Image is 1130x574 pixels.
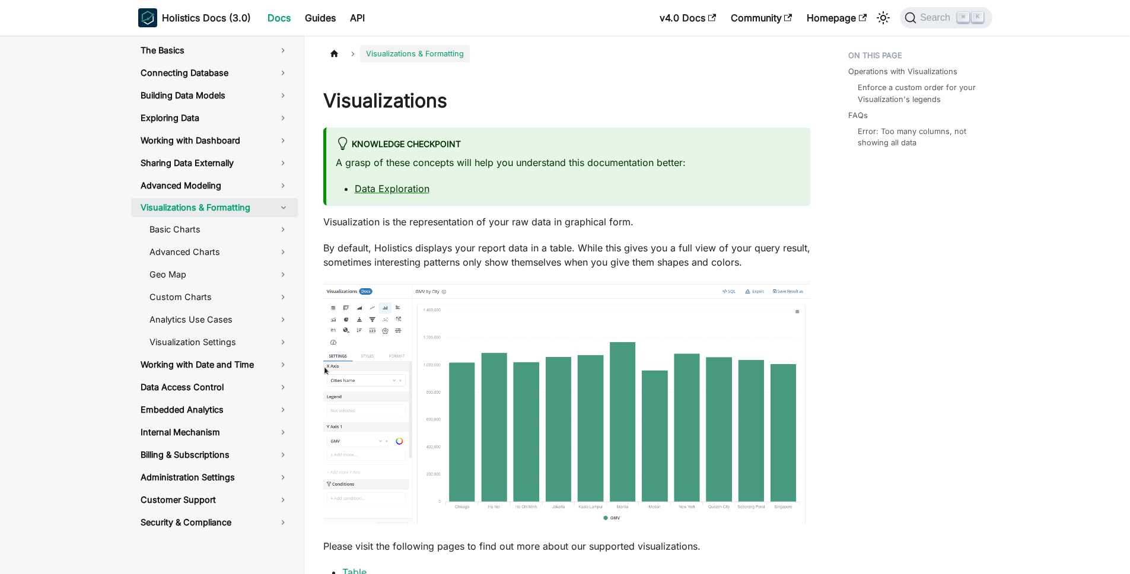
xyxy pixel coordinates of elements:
p: By default, Holistics displays your report data in a table. While this gives you a full view of y... [323,241,810,269]
a: HolisticsHolistics Docs (3.0) [138,8,251,27]
a: Operations with Visualizations [848,66,957,77]
a: Exploring Data [131,108,298,128]
a: Home page [323,45,346,62]
a: API [343,8,372,27]
a: Visualization Settings [140,332,298,352]
span: Search [916,12,957,23]
a: Enforce a custom order for your Visualization's legends [858,82,985,104]
nav: Breadcrumbs [323,45,810,62]
span: Visualizations & Formatting [360,45,470,62]
a: Internal Mechanism [131,422,298,442]
a: Embedded Analytics [131,400,298,420]
a: Community [724,8,800,27]
button: Toggle the collapsible sidebar category 'Visualizations & Formatting' [269,198,298,217]
p: A grasp of these concepts will help you understand this documentation better: [336,155,801,170]
a: Customer Support [131,490,298,510]
a: FAQs [848,110,868,121]
a: Data Exploration [355,183,429,194]
img: 8ef9e45-viz.png [323,281,810,524]
a: Guides [298,8,343,27]
a: The Basics [131,40,298,60]
a: Security & Compliance [131,512,298,532]
a: Error: Too many columns, not showing all data [858,126,985,148]
p: Visualization is the representation of your raw data in graphical form. [323,215,810,229]
img: Holistics [138,8,157,27]
a: Working with Date and Time [131,355,298,375]
a: Working with Dashboard [131,130,298,151]
a: Sharing Data Externally [131,153,298,173]
a: Geo Map [140,264,298,285]
a: Connecting Database [131,63,298,83]
a: Building Data Models [131,85,298,106]
a: Advanced Modeling [131,176,298,196]
nav: Docs sidebar [126,36,304,574]
a: Homepage [800,8,874,27]
a: Data Access Control [131,377,298,397]
button: Switch between dark and light mode (currently light mode) [874,8,893,27]
a: Docs [260,8,298,27]
a: Administration Settings [131,467,298,487]
h1: Visualizations [323,89,810,113]
a: Billing & Subscriptions [131,445,298,465]
a: Basic Charts [140,219,298,240]
button: Search [900,7,992,28]
a: Visualizations & Formatting [131,198,269,217]
a: Custom Charts [140,287,298,307]
a: Advanced Charts [140,242,298,262]
b: Holistics Docs (3.0) [162,11,251,25]
kbd: K [972,12,983,23]
kbd: ⌘ [957,12,969,23]
a: v4.0 Docs [652,8,723,27]
div: Knowledge Checkpoint [336,137,801,152]
a: Analytics Use Cases [140,310,298,330]
p: Please visit the following pages to find out more about our supported visualizations. [323,539,810,553]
